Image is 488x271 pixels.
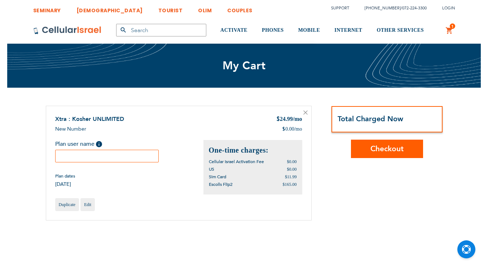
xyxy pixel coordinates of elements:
span: $165.00 [283,182,297,187]
span: INTERNET [334,27,362,33]
span: My Cart [223,58,266,73]
a: TOURIST [158,2,183,15]
span: MOBILE [298,27,320,33]
a: Edit [80,198,95,211]
a: Xtra : Kosher UNLIMITED [55,115,124,123]
span: [DATE] [55,181,75,188]
a: OLIM [198,2,212,15]
span: Plan user name [55,140,94,148]
span: $ [282,126,285,133]
strong: Total Charged Now [338,114,403,124]
a: SEMINARY [33,2,61,15]
span: PHONES [262,27,284,33]
span: $11.99 [285,174,297,179]
a: 1 [445,26,453,35]
a: INTERNET [334,17,362,44]
a: Support [331,5,349,11]
span: ACTIVATE [220,27,247,33]
a: ACTIVATE [220,17,247,44]
div: 24.99 [276,115,302,124]
a: PHONES [262,17,284,44]
span: OTHER SERVICES [377,27,424,33]
a: COUPLES [227,2,252,15]
span: Help [96,141,102,147]
span: $0.00 [287,159,297,164]
span: Cellular Israel Activation Fee [209,159,264,165]
span: Checkout [370,144,404,154]
div: 0.00 [282,126,302,133]
a: Duplicate [55,198,79,211]
li: / [357,3,427,13]
span: Login [442,5,455,11]
button: Checkout [351,140,423,158]
a: [PHONE_NUMBER] [365,5,401,11]
a: MOBILE [298,17,320,44]
span: Duplicate [59,202,76,207]
span: US [209,166,214,172]
span: $ [276,115,280,124]
span: Plan dates [55,173,75,179]
a: [DEMOGRAPHIC_DATA] [76,2,143,15]
span: Edit [84,202,91,207]
span: New Number [55,126,86,132]
a: 072-224-3300 [402,5,427,11]
h2: One-time charges: [209,145,297,155]
span: 1 [451,23,454,29]
input: Search [116,24,206,36]
a: OTHER SERVICES [377,17,424,44]
span: $0.00 [287,167,297,172]
span: /mo [294,126,302,133]
span: Sim Card [209,174,226,180]
span: /mo [293,116,302,122]
img: Cellular Israel Logo [33,26,102,35]
span: Escolls Flip2 [209,182,233,187]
